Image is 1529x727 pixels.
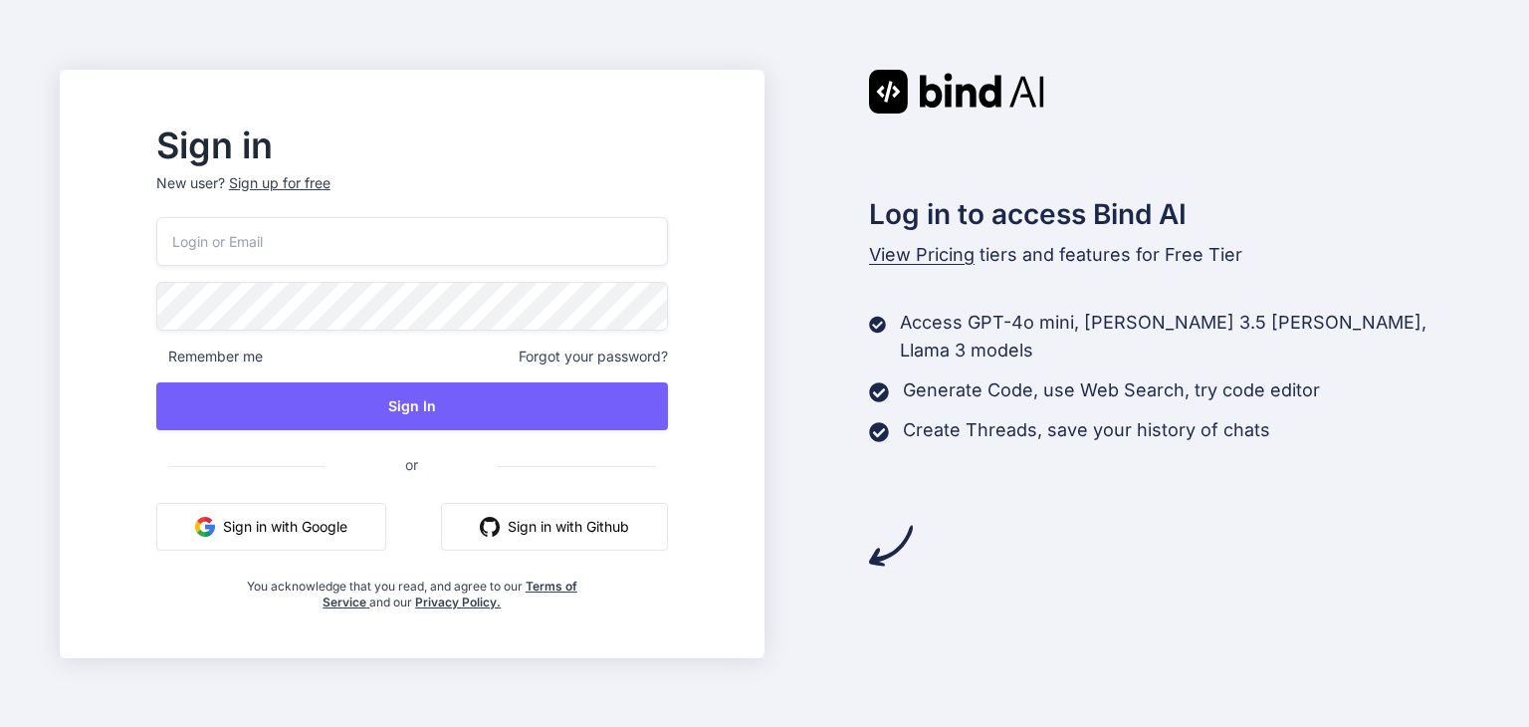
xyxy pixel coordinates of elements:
span: Remember me [156,347,263,366]
p: Access GPT-4o mini, [PERSON_NAME] 3.5 [PERSON_NAME], Llama 3 models [900,309,1469,364]
div: You acknowledge that you read, and agree to our and our [241,567,582,610]
p: Generate Code, use Web Search, try code editor [903,376,1320,404]
button: Sign in with Google [156,503,386,551]
p: tiers and features for Free Tier [869,241,1470,269]
button: Sign in with Github [441,503,668,551]
span: View Pricing [869,244,975,265]
input: Login or Email [156,217,668,266]
p: New user? [156,173,668,217]
h2: Log in to access Bind AI [869,193,1470,235]
img: arrow [869,524,913,568]
p: Create Threads, save your history of chats [903,416,1270,444]
button: Sign In [156,382,668,430]
a: Privacy Policy. [415,595,501,609]
h2: Sign in [156,129,668,161]
div: Sign up for free [229,173,330,193]
img: Bind AI logo [869,70,1044,114]
span: or [326,440,498,489]
img: github [480,517,500,537]
a: Terms of Service [323,579,577,609]
span: Forgot your password? [519,347,668,366]
img: google [195,517,215,537]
